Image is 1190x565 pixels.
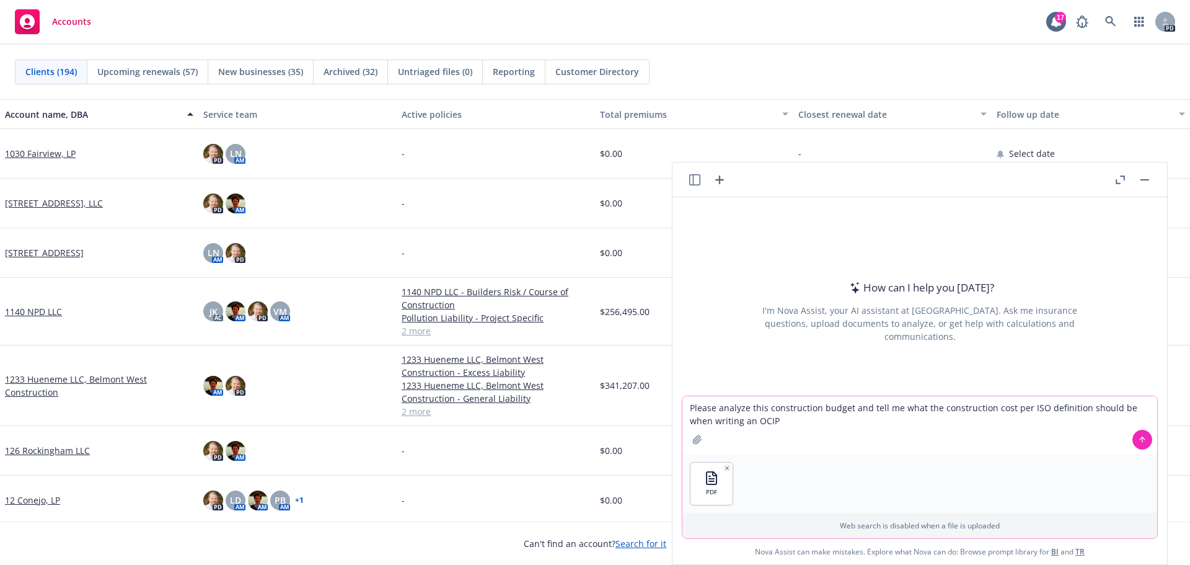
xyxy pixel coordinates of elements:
[1127,9,1152,34] a: Switch app
[5,246,84,259] a: [STREET_ADDRESS]
[203,376,223,396] img: photo
[209,305,218,318] span: JK
[600,494,622,507] span: $0.00
[1009,147,1055,160] span: Select date
[1075,546,1085,557] a: TR
[397,99,595,129] button: Active policies
[402,108,590,121] div: Active policies
[248,491,268,510] img: photo
[52,17,91,27] span: Accounts
[600,246,622,259] span: $0.00
[1051,546,1059,557] a: BI
[230,494,241,507] span: LD
[226,301,245,321] img: photo
[600,444,622,457] span: $0.00
[203,144,223,164] img: photo
[248,301,268,321] img: photo
[226,194,245,213] img: photo
[595,99,793,129] button: Total premiums
[793,99,992,129] button: Closest renewal date
[1098,9,1123,34] a: Search
[273,305,287,318] span: VM
[402,311,590,324] a: Pollution Liability - Project Specific
[275,494,286,507] span: PB
[203,491,223,510] img: photo
[402,324,590,337] a: 2 more
[5,108,180,121] div: Account name, DBA
[203,108,392,121] div: Service team
[5,373,193,399] a: 1233 Hueneme LLC, Belmont West Construction
[25,65,77,78] span: Clients (194)
[203,441,223,461] img: photo
[295,497,304,504] a: + 1
[677,539,1162,564] span: Nova Assist can make mistakes. Explore what Nova can do: Browse prompt library for and
[615,538,666,549] a: Search for it
[230,147,242,160] span: LN
[402,197,405,210] span: -
[997,108,1171,121] div: Follow up date
[208,246,219,259] span: LN
[226,376,245,396] img: photo
[600,147,622,160] span: $0.00
[402,494,405,507] span: -
[402,444,405,457] span: -
[5,494,60,507] a: 12 Conejo, LP
[5,197,103,210] a: [STREET_ADDRESS], LLC
[524,537,666,550] span: Can't find an account?
[690,463,733,505] button: PDF
[798,147,801,160] span: -
[402,405,590,418] a: 2 more
[226,441,245,461] img: photo
[5,444,90,457] a: 126 Rockingham LLC
[1070,9,1095,34] a: Report a Bug
[555,65,639,78] span: Customer Directory
[600,379,650,392] span: $341,207.00
[203,194,223,213] img: photo
[798,108,973,121] div: Closest renewal date
[706,488,717,496] span: PDF
[682,396,1157,455] textarea: Please analyze this construction budget and tell me what the construction cost per ISO definition...
[600,197,622,210] span: $0.00
[97,65,198,78] span: Upcoming renewals (57)
[992,99,1190,129] button: Follow up date
[226,243,245,263] img: photo
[846,280,994,296] div: How can I help you [DATE]?
[218,65,303,78] span: New businesses (35)
[600,305,650,318] span: $256,495.00
[402,147,405,160] span: -
[1055,12,1066,23] div: 17
[746,304,1094,343] div: I'm Nova Assist, your AI assistant at [GEOGRAPHIC_DATA]. Ask me insurance questions, upload docum...
[398,65,472,78] span: Untriaged files (0)
[402,353,590,379] a: 1233 Hueneme LLC, Belmont West Construction - Excess Liability
[5,147,76,160] a: 1030 Fairview, LP
[690,520,1150,531] p: Web search is disabled when a file is uploaded
[600,108,775,121] div: Total premiums
[324,65,377,78] span: Archived (32)
[10,4,96,39] a: Accounts
[198,99,397,129] button: Service team
[402,285,590,311] a: 1140 NPD LLC - Builders Risk / Course of Construction
[402,379,590,405] a: 1233 Hueneme LLC, Belmont West Construction - General Liability
[5,305,62,318] a: 1140 NPD LLC
[493,65,535,78] span: Reporting
[402,246,405,259] span: -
